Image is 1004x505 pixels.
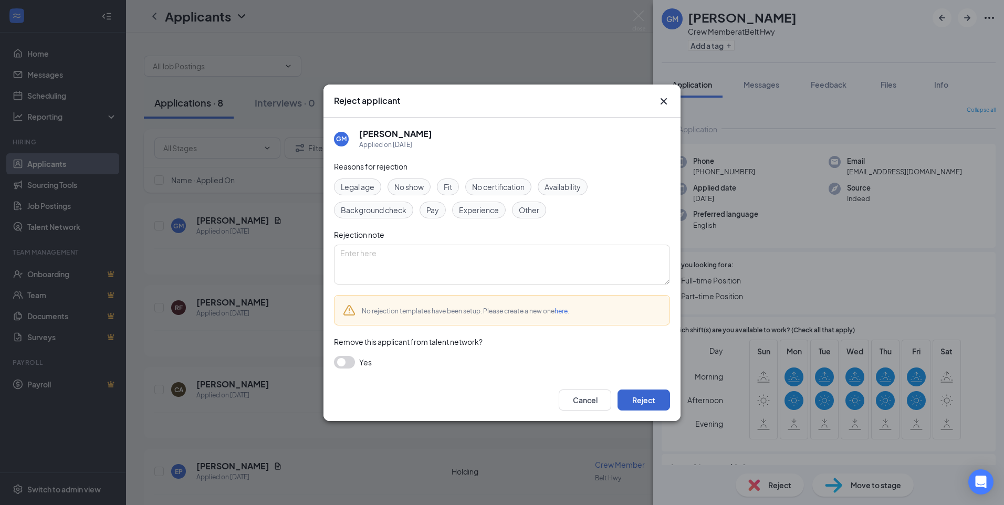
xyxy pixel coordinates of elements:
[618,390,670,411] button: Reject
[359,356,372,369] span: Yes
[359,128,432,140] h5: [PERSON_NAME]
[657,95,670,108] svg: Cross
[341,204,406,216] span: Background check
[545,181,581,193] span: Availability
[968,469,993,495] div: Open Intercom Messenger
[472,181,525,193] span: No certification
[426,204,439,216] span: Pay
[657,95,670,108] button: Close
[334,162,407,171] span: Reasons for rejection
[444,181,452,193] span: Fit
[394,181,424,193] span: No show
[343,304,355,317] svg: Warning
[459,204,499,216] span: Experience
[341,181,374,193] span: Legal age
[334,337,483,346] span: Remove this applicant from talent network?
[519,204,539,216] span: Other
[334,230,384,239] span: Rejection note
[555,307,568,315] a: here
[336,134,347,143] div: GM
[559,390,611,411] button: Cancel
[362,307,569,315] span: No rejection templates have been setup. Please create a new one .
[334,95,400,107] h3: Reject applicant
[359,140,432,150] div: Applied on [DATE]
